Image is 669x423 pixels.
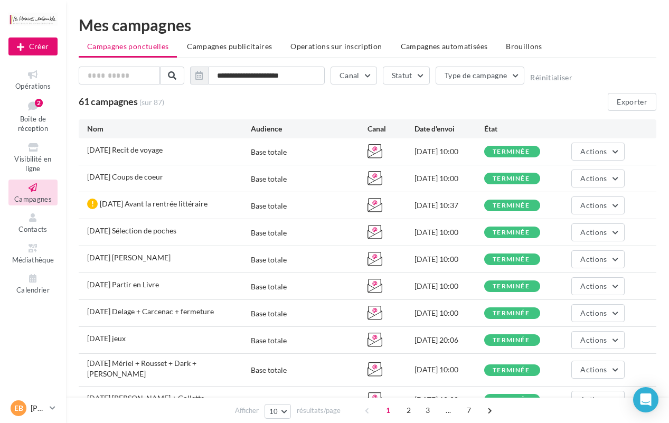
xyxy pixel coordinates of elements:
div: [DATE] 10:00 [414,364,485,375]
div: [DATE] 10:00 [414,308,485,318]
div: Date d'envoi [414,124,485,134]
div: 2 [35,99,43,107]
button: Statut [383,67,430,84]
span: 17.08.25 Recit de voyage [87,145,163,154]
div: terminée [493,283,530,290]
div: État [484,124,554,134]
a: Calendrier [8,270,58,296]
span: Actions [580,201,607,210]
div: terminée [493,256,530,263]
div: terminée [493,175,530,182]
span: Actions [580,174,607,183]
span: 15/06/25 Vitoux + Collette [87,393,204,402]
span: 20/07/25 Soonckindt [87,253,171,262]
div: terminée [493,229,530,236]
a: Boîte de réception2 [8,97,58,135]
a: Campagnes [8,180,58,205]
button: 10 [265,404,291,419]
a: Contacts [8,210,58,236]
div: Canal [368,124,414,134]
div: Base totale [251,281,287,292]
div: terminée [493,202,530,209]
div: terminée [493,148,530,155]
span: Actions [580,281,607,290]
span: 61 campagnes [79,96,138,107]
span: 3 [419,402,436,419]
span: 27/07/25 Sélection de poches [87,226,176,235]
span: Calendrier [16,286,50,294]
span: Actions [580,255,607,264]
button: Actions [571,250,624,268]
button: Actions [571,331,624,349]
button: Actions [571,391,624,409]
button: Actions [571,223,624,241]
span: 7 [460,402,477,419]
span: Operations sur inscription [290,42,382,51]
span: EB [14,403,23,413]
div: terminée [493,310,530,317]
span: 25.08.10 Coups de coeur [87,172,163,181]
span: 29.06.25 jeux [87,334,126,343]
button: Exporter [608,93,656,111]
div: [DATE] 10:37 [414,200,485,211]
span: 06/07/25 Delage + Carcenac + fermeture [87,307,214,316]
button: Actions [571,170,624,187]
div: Base totale [251,335,287,346]
span: Campagnes [14,195,52,203]
button: Actions [571,361,624,379]
a: Opérations [8,67,58,92]
span: Médiathèque [12,256,54,264]
div: Open Intercom Messenger [633,387,658,412]
button: Actions [571,143,624,161]
button: Actions [571,196,624,214]
div: Base totale [251,395,287,406]
div: terminée [493,337,530,344]
span: Visibilité en ligne [14,155,51,173]
div: terminée [493,367,530,374]
div: Audience [251,124,368,134]
div: Base totale [251,308,287,319]
span: Actions [580,395,607,404]
div: terminée [493,397,530,403]
a: Médiathèque [8,240,58,266]
button: Type de campagne [436,67,525,84]
span: 22/06/25 Mériel + Rousset + Dark + Boyer [87,359,196,378]
div: [DATE] 10:00 [414,281,485,292]
span: Actions [580,228,607,237]
span: Actions [580,335,607,344]
a: EB [PERSON_NAME] [8,398,58,418]
span: Actions [580,308,607,317]
span: Actions [580,365,607,374]
span: Boîte de réception [18,115,48,133]
span: Opérations [15,82,51,90]
div: [DATE] 20:06 [414,335,485,345]
div: Base totale [251,228,287,238]
button: Réinitialiser [530,73,572,82]
span: Afficher [235,406,259,416]
span: résultats/page [297,406,341,416]
div: Base totale [251,365,287,375]
button: Actions [571,277,624,295]
div: [DATE] 10:00 [414,227,485,238]
button: Actions [571,304,624,322]
p: [PERSON_NAME] [31,403,45,413]
a: Visibilité en ligne [8,139,58,175]
span: 03/08/25 Avant la rentrée littéraire [100,199,208,208]
div: Nom [87,124,251,134]
div: [DATE] 10:00 [414,146,485,157]
span: Actions [580,147,607,156]
span: 1 [380,402,397,419]
span: 13/07/25 Partir en Livre [87,280,159,289]
div: Base totale [251,174,287,184]
button: Canal [331,67,377,84]
span: 10 [269,407,278,416]
div: Nouvelle campagne [8,37,58,55]
span: Contacts [18,225,48,233]
div: [DATE] 10:00 [414,254,485,265]
span: ... [440,402,457,419]
div: Base totale [251,255,287,265]
div: Mes campagnes [79,17,656,33]
div: Base totale [251,147,287,157]
div: [DATE] 10:00 [414,394,485,405]
div: Base totale [251,201,287,211]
